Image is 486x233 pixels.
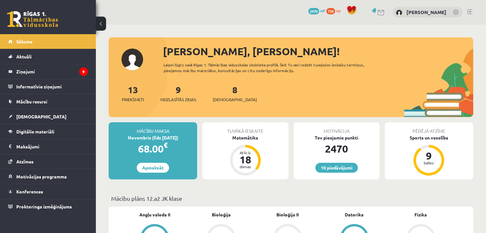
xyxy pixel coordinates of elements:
a: Atzīmes [8,154,88,169]
span: € [164,140,168,150]
a: Sports un veselība 9 balles [385,134,473,177]
div: dienas [236,165,255,169]
a: Rīgas 1. Tālmācības vidusskola [7,11,58,27]
a: [DEMOGRAPHIC_DATA] [8,109,88,124]
div: balles [419,161,438,165]
span: Sākums [16,39,33,44]
div: 68.00 [109,141,197,156]
a: 2470 mP [308,8,325,13]
a: 8[DEMOGRAPHIC_DATA] [213,84,257,103]
div: [PERSON_NAME], [PERSON_NAME]! [163,44,473,59]
span: Konferences [16,189,43,194]
a: Bioloģija [212,211,231,218]
a: Bioloģija II [276,211,299,218]
i: 9 [79,67,88,76]
span: Digitālie materiāli [16,129,54,134]
a: Matemātika Atlicis 18 dienas [202,134,288,177]
span: Mācību resursi [16,99,47,104]
a: Digitālie materiāli [8,124,88,139]
a: Mācību resursi [8,94,88,109]
div: Novembris (līdz [DATE]) [109,134,197,141]
a: Apmaksāt [137,163,169,173]
a: 10 piedāvājumi [315,163,358,173]
a: Informatīvie ziņojumi [8,79,88,94]
span: xp [336,8,340,13]
span: Priekšmeti [122,96,144,103]
span: Proktoringa izmēģinājums [16,204,72,209]
legend: Informatīvie ziņojumi [16,79,88,94]
div: Atlicis [236,151,255,154]
a: 9Neizlasītās ziņas [160,84,196,103]
span: Atzīmes [16,159,34,164]
div: 18 [236,154,255,165]
a: Sākums [8,34,88,49]
a: Ziņojumi9 [8,64,88,79]
div: Tuvākā ieskaite [202,122,288,134]
a: Konferences [8,184,88,199]
div: 2470 [294,141,380,156]
div: Pēdējā atzīme [385,122,473,134]
span: Motivācijas programma [16,174,67,179]
legend: Ziņojumi [16,64,88,79]
div: 9 [419,151,438,161]
a: 13Priekšmeti [122,84,144,103]
div: Motivācija [294,122,380,134]
p: Mācību plāns 12.a2 JK klase [111,194,471,203]
div: Mācību maksa [109,122,197,134]
div: Sports un veselība [385,134,473,141]
a: [PERSON_NAME] [406,9,446,15]
span: 736 [326,8,335,14]
span: [DEMOGRAPHIC_DATA] [213,96,257,103]
div: Matemātika [202,134,288,141]
a: Proktoringa izmēģinājums [8,199,88,214]
a: Fizika [414,211,427,218]
a: Maksājumi [8,139,88,154]
span: Neizlasītās ziņas [160,96,196,103]
span: [DEMOGRAPHIC_DATA] [16,114,66,119]
span: Aktuāli [16,54,32,59]
div: Tev pieejamie punkti [294,134,380,141]
span: 2470 [308,8,319,14]
a: Angļu valoda II [139,211,170,218]
div: Laipni lūgts savā Rīgas 1. Tālmācības vidusskolas skolnieka profilā. Šeit Tu vari redzēt tuvojošo... [164,62,382,73]
img: Viktorija Lastovska [396,10,402,16]
span: mP [320,8,325,13]
a: Datorika [345,211,364,218]
a: Motivācijas programma [8,169,88,184]
a: 736 xp [326,8,343,13]
a: Aktuāli [8,49,88,64]
legend: Maksājumi [16,139,88,154]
